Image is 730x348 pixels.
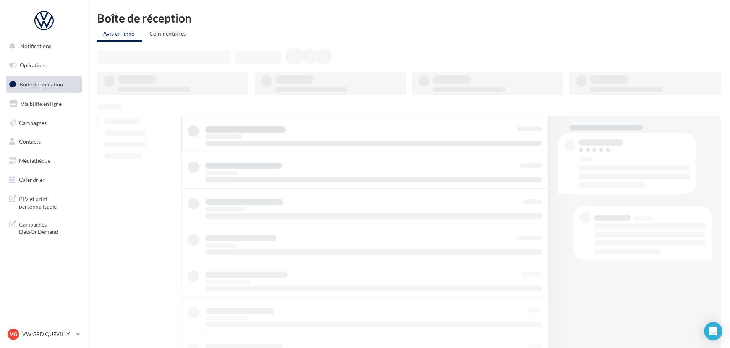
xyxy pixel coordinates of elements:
p: VW GRD QUEVILLY [22,330,73,338]
a: VG VW GRD QUEVILLY [6,327,82,342]
a: Médiathèque [5,153,83,169]
span: VG [10,330,17,338]
span: Notifications [20,43,51,49]
a: Visibilité en ligne [5,96,83,112]
span: PLV et print personnalisable [19,194,79,210]
a: Calendrier [5,172,83,188]
span: Opérations [20,62,47,68]
span: Boîte de réception [19,81,63,87]
span: Contacts [19,138,41,145]
div: Boîte de réception [97,12,721,24]
a: Campagnes [5,115,83,131]
button: Notifications [5,38,80,54]
a: Contacts [5,134,83,150]
span: Commentaires [149,30,186,37]
span: Calendrier [19,176,45,183]
div: Open Intercom Messenger [704,322,722,340]
span: Visibilité en ligne [21,100,62,107]
a: Opérations [5,57,83,73]
a: PLV et print personnalisable [5,191,83,213]
span: Campagnes [19,119,47,126]
span: Médiathèque [19,157,50,164]
a: Boîte de réception [5,76,83,92]
span: Campagnes DataOnDemand [19,219,79,236]
a: Campagnes DataOnDemand [5,216,83,239]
